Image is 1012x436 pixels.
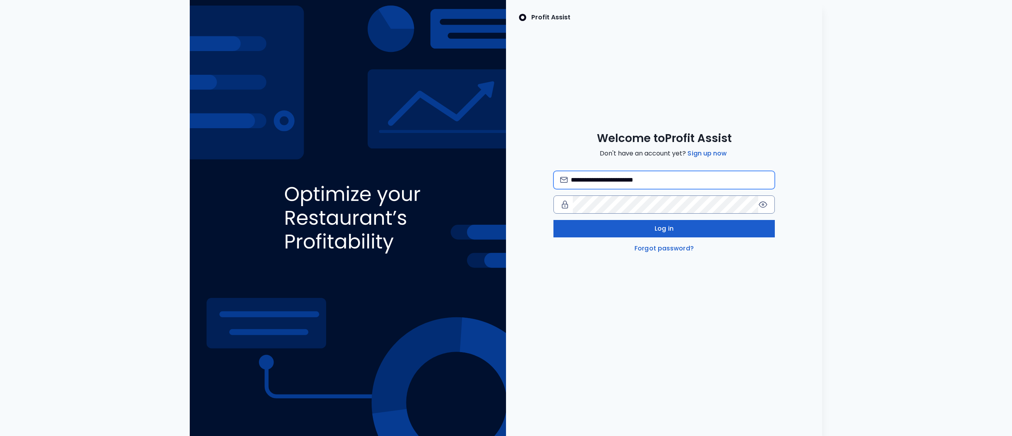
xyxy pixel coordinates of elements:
[600,149,728,158] span: Don't have an account yet?
[597,131,732,146] span: Welcome to Profit Assist
[553,220,775,237] button: Log in
[686,149,728,158] a: Sign up now
[655,224,674,233] span: Log in
[531,13,570,22] p: Profit Assist
[633,244,695,253] a: Forgot password?
[519,13,527,22] img: SpotOn Logo
[560,177,568,183] img: email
